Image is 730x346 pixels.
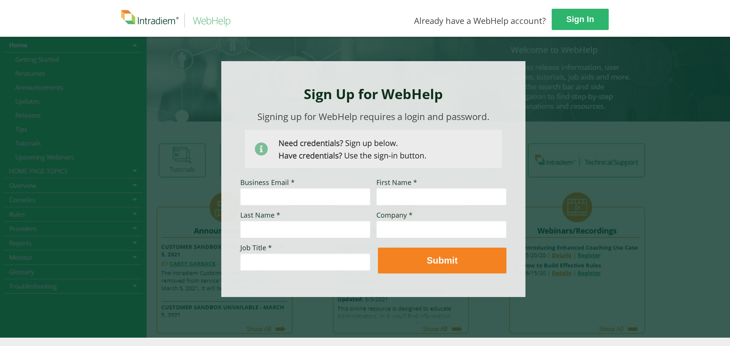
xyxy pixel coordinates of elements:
a: Sign In [552,9,609,30]
span: Last Name * [240,210,280,220]
span: Job Title * [240,243,272,252]
img: Need Credentials? Sign up below. Have Credentials? Use the sign-in button. [245,130,502,168]
span: Company * [376,210,413,220]
span: Business Email * [240,178,295,187]
strong: Sign In [566,14,594,24]
button: Submit [378,248,506,273]
strong: Submit [427,255,457,265]
span: Already have a WebHelp account? [414,15,546,26]
span: First Name * [376,178,417,187]
strong: Sign Up for WebHelp [304,85,443,103]
span: Signing up for WebHelp requires a login and password. [257,110,489,123]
